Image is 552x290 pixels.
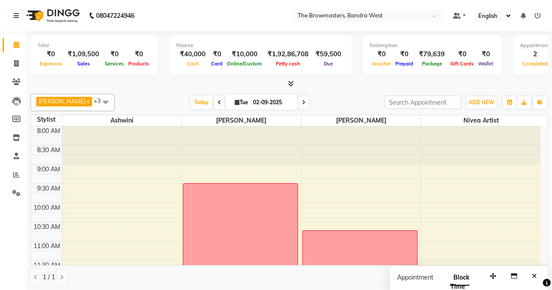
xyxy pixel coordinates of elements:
div: 9:30 AM [35,184,62,193]
b: 08047224946 [96,3,134,28]
span: Expenses [38,61,64,67]
span: [PERSON_NAME] [39,98,86,105]
span: Completed [520,61,550,67]
span: Services [103,61,126,67]
span: Appointment [397,273,433,281]
div: ₹0 [126,49,151,59]
div: ₹0 [393,49,415,59]
div: Redemption [370,42,495,49]
span: +3 [94,97,107,104]
span: Card [209,61,225,67]
span: Prepaid [393,61,415,67]
span: Gift Cards [448,61,476,67]
span: Today [191,96,213,109]
div: ₹1,09,500 [64,49,103,59]
span: 1 / 1 [43,273,55,282]
span: [PERSON_NAME] [302,115,421,126]
div: Finance [176,42,345,49]
div: ₹40,000 [176,49,209,59]
span: Nivea Artist [421,115,541,126]
div: Stylist [31,115,62,124]
div: 9:00 AM [35,165,62,174]
div: ₹0 [103,49,126,59]
span: Due [322,61,335,67]
div: 8:30 AM [35,146,62,155]
span: [PERSON_NAME] [182,115,301,126]
span: Tue [233,99,250,106]
div: ₹1,92,86,708 [264,49,312,59]
div: ₹79,639 [415,49,448,59]
div: ₹0 [38,49,64,59]
button: Close [528,270,541,283]
span: Products [126,61,151,67]
div: ₹0 [370,49,393,59]
a: x [86,98,89,105]
span: Voucher [370,61,393,67]
div: ₹10,000 [225,49,264,59]
span: Package [420,61,444,67]
span: Ashwini [62,115,182,126]
div: Total [38,42,151,49]
input: 2025-09-02 [250,96,294,109]
div: ₹0 [448,49,476,59]
img: logo [22,3,82,28]
span: ADD NEW [469,99,494,106]
input: Search Appointment [385,96,461,109]
span: Cash [185,61,201,67]
span: Online/Custom [225,61,264,67]
span: Wallet [476,61,495,67]
div: 11:30 AM [32,261,62,270]
span: Sales [75,61,92,67]
button: ADD NEW [466,96,497,109]
div: 2 [520,49,550,59]
div: 11:00 AM [32,242,62,251]
div: ₹0 [476,49,495,59]
span: Petty cash [274,61,302,67]
div: 8:00 AM [35,126,62,136]
div: 10:00 AM [32,203,62,212]
div: ₹0 [209,49,225,59]
div: ₹59,500 [312,49,345,59]
div: 10:30 AM [32,222,62,232]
